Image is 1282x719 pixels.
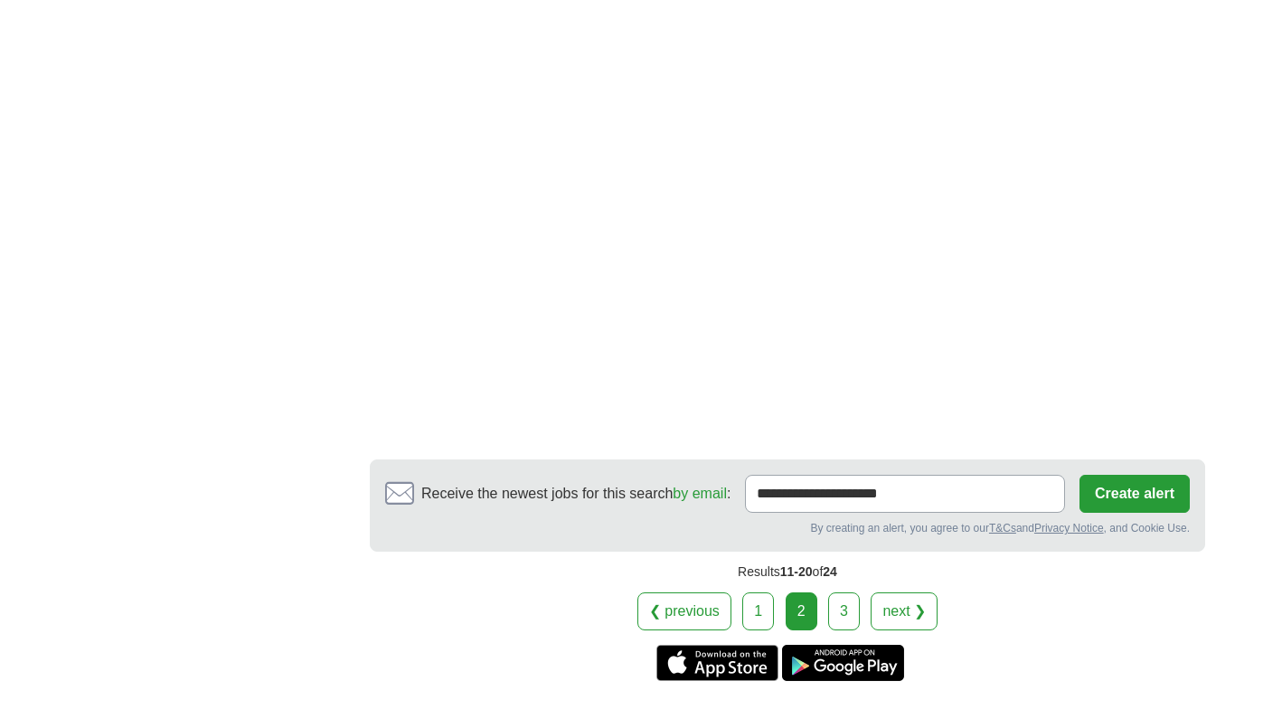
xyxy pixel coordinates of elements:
[828,592,860,630] a: 3
[823,564,837,579] span: 24
[780,564,813,579] span: 11-20
[370,552,1205,592] div: Results of
[1034,522,1104,535] a: Privacy Notice
[871,592,938,630] a: next ❯
[782,645,904,681] a: Get the Android app
[385,520,1190,536] div: By creating an alert, you agree to our and , and Cookie Use.
[989,522,1016,535] a: T&Cs
[656,645,778,681] a: Get the iPhone app
[421,483,731,505] span: Receive the newest jobs for this search :
[742,592,774,630] a: 1
[637,592,731,630] a: ❮ previous
[1079,475,1190,513] button: Create alert
[673,486,727,501] a: by email
[786,592,817,630] div: 2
